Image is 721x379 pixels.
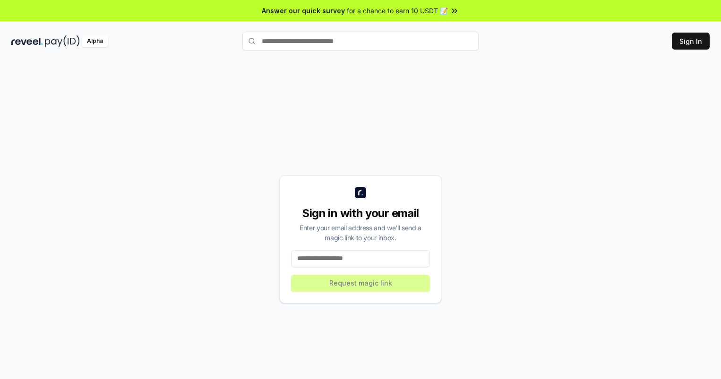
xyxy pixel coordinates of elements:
div: Alpha [82,35,108,47]
img: logo_small [355,187,366,198]
span: Answer our quick survey [262,6,345,16]
div: Sign in with your email [291,206,430,221]
img: pay_id [45,35,80,47]
span: for a chance to earn 10 USDT 📝 [347,6,448,16]
button: Sign In [672,33,710,50]
div: Enter your email address and we’ll send a magic link to your inbox. [291,223,430,243]
img: reveel_dark [11,35,43,47]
